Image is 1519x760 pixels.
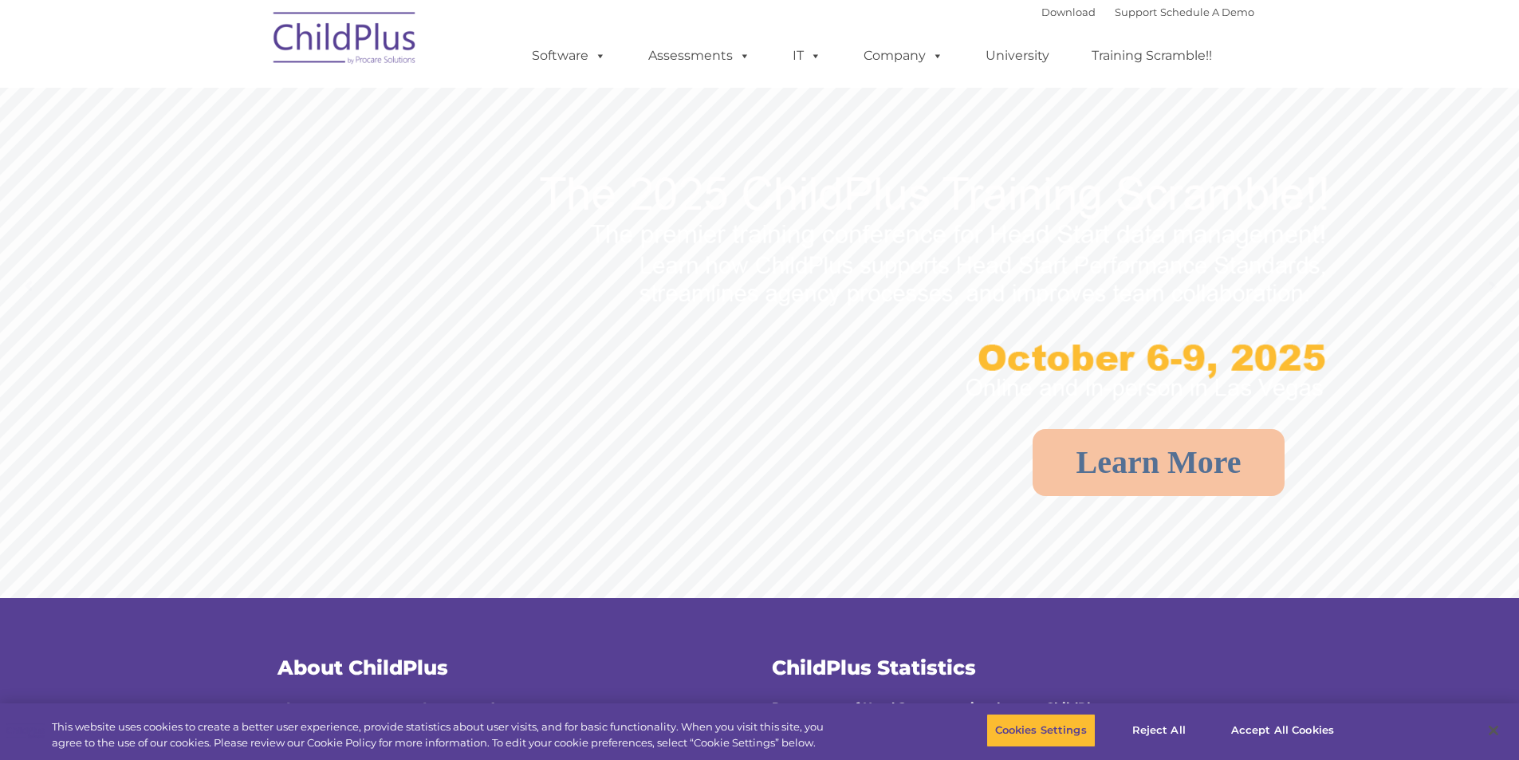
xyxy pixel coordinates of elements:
[970,40,1065,72] a: University
[632,40,766,72] a: Assessments
[1115,6,1157,18] a: Support
[772,699,1105,715] strong: Percentage of Head Start agencies that use ChildPlus
[277,700,542,718] span: The ORIGINAL Head Start software.
[1160,6,1254,18] a: Schedule A Demo
[1076,40,1228,72] a: Training Scramble!!
[52,719,836,750] div: This website uses cookies to create a better user experience, provide statistics about user visit...
[772,656,976,679] span: ChildPlus Statistics
[1033,429,1285,496] a: Learn More
[1476,713,1511,748] button: Close
[1041,6,1254,18] font: |
[277,656,448,679] span: About ChildPlus
[516,40,622,72] a: Software
[1109,714,1209,747] button: Reject All
[777,40,837,72] a: IT
[266,1,425,81] img: ChildPlus by Procare Solutions
[848,40,959,72] a: Company
[986,714,1096,747] button: Cookies Settings
[1041,6,1096,18] a: Download
[1222,714,1343,747] button: Accept All Cookies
